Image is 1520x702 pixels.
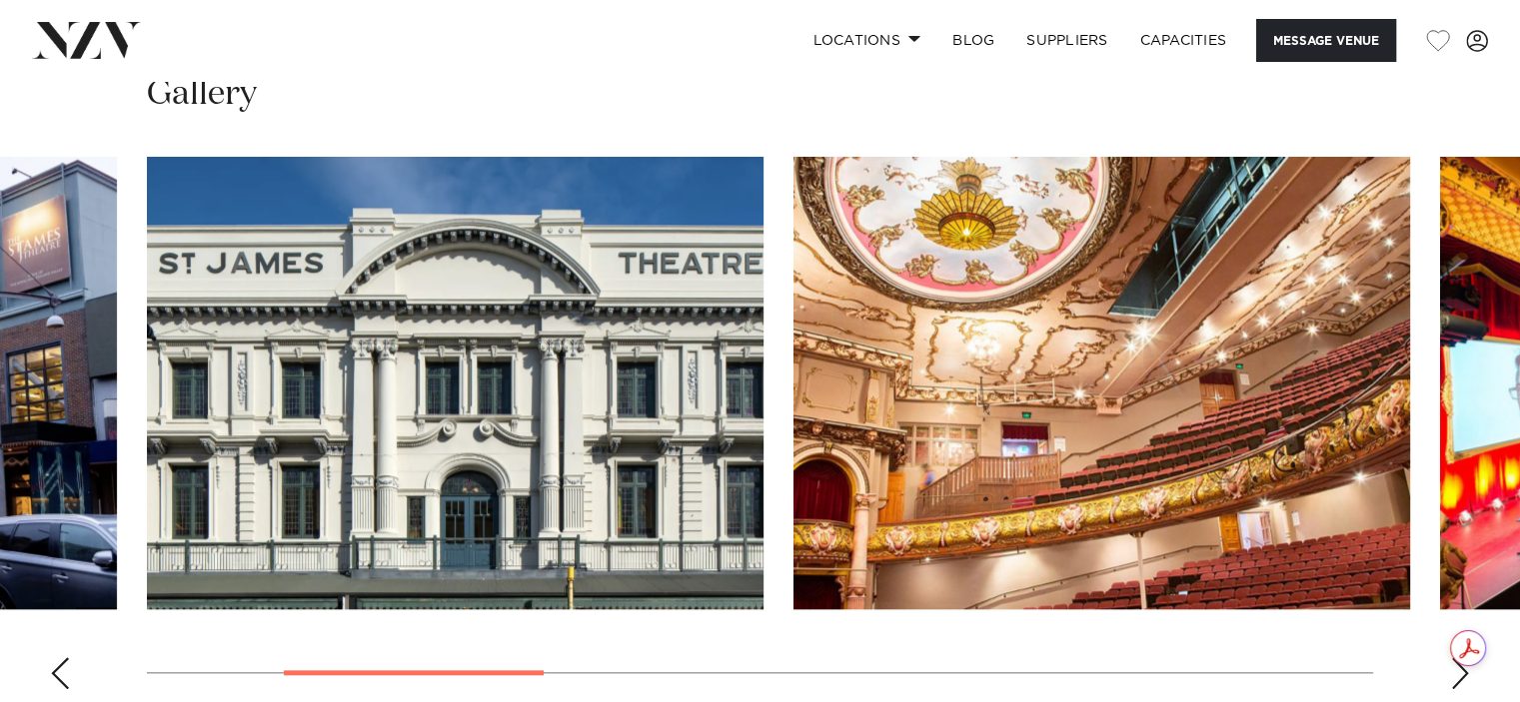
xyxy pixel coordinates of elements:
[936,19,1010,62] a: BLOG
[1256,19,1396,62] button: Message Venue
[1124,19,1243,62] a: Capacities
[1010,19,1123,62] a: SUPPLIERS
[147,157,763,609] swiper-slide: 2 / 9
[32,22,141,58] img: nzv-logo.png
[793,157,1410,609] swiper-slide: 3 / 9
[147,72,257,117] h2: Gallery
[796,19,936,62] a: Locations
